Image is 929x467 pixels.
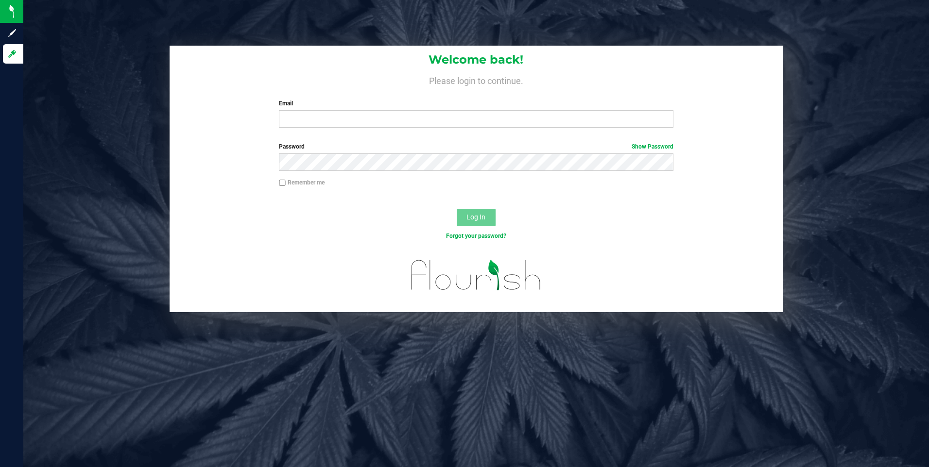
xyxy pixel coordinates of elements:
label: Remember me [279,178,325,187]
span: Log In [466,213,485,221]
inline-svg: Sign up [7,28,17,38]
h1: Welcome back! [170,53,783,66]
a: Forgot your password? [446,233,506,239]
img: flourish_logo.svg [399,250,553,300]
inline-svg: Log in [7,49,17,59]
button: Log In [457,209,496,226]
h4: Please login to continue. [170,74,783,85]
label: Email [279,99,673,108]
input: Remember me [279,180,286,186]
span: Password [279,143,305,150]
a: Show Password [632,143,673,150]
